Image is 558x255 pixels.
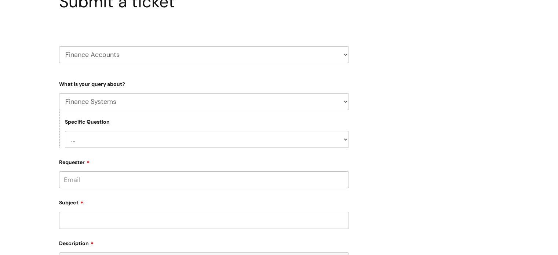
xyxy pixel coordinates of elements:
label: Requester [59,157,349,165]
label: Subject [59,197,349,206]
input: Email [59,171,349,188]
label: Specific Question [65,119,110,125]
label: Description [59,238,349,247]
label: What is your query about? [59,80,349,87]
